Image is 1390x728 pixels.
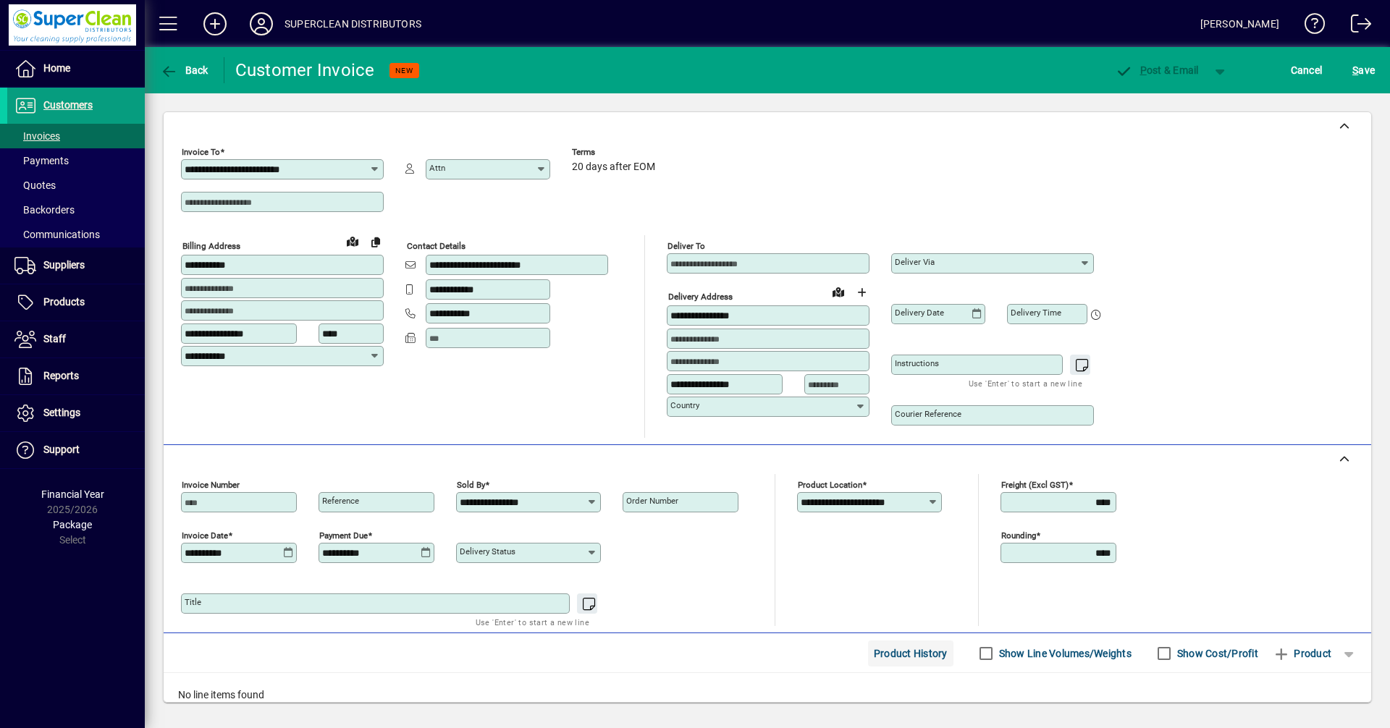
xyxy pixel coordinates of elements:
[7,51,145,87] a: Home
[7,198,145,222] a: Backorders
[43,259,85,271] span: Suppliers
[160,64,208,76] span: Back
[14,229,100,240] span: Communications
[319,530,368,541] mat-label: Payment due
[1340,3,1372,50] a: Logout
[460,546,515,556] mat-label: Delivery status
[1352,59,1375,82] span: ave
[238,11,285,37] button: Profile
[14,179,56,191] span: Quotes
[895,409,961,419] mat-label: Courier Reference
[53,519,92,530] span: Package
[182,147,220,157] mat-label: Invoice To
[895,358,939,368] mat-label: Instructions
[895,257,935,267] mat-label: Deliver via
[364,230,387,253] button: Copy to Delivery address
[14,130,60,142] span: Invoices
[1001,530,1036,541] mat-label: Rounding
[850,281,873,304] button: Choose address
[7,173,145,198] a: Quotes
[1174,646,1258,661] label: Show Cost/Profit
[996,646,1132,661] label: Show Line Volumes/Weights
[1108,57,1206,83] button: Post & Email
[457,480,485,490] mat-label: Sold by
[1140,64,1147,76] span: P
[43,296,85,308] span: Products
[476,614,589,630] mat-hint: Use 'Enter' to start a new line
[1287,57,1326,83] button: Cancel
[1200,12,1279,35] div: [PERSON_NAME]
[7,222,145,247] a: Communications
[156,57,212,83] button: Back
[429,163,445,173] mat-label: Attn
[182,480,240,490] mat-label: Invoice number
[235,59,375,82] div: Customer Invoice
[7,284,145,321] a: Products
[182,530,228,541] mat-label: Invoice date
[7,124,145,148] a: Invoices
[14,204,75,216] span: Backorders
[969,375,1082,391] mat-hint: Use 'Enter' to start a new line
[572,148,659,157] span: Terms
[7,432,145,468] a: Support
[1294,3,1326,50] a: Knowledge Base
[43,333,66,344] span: Staff
[7,358,145,394] a: Reports
[43,444,80,455] span: Support
[670,400,699,410] mat-label: Country
[285,12,421,35] div: SUPERCLEAN DISTRIBUTORS
[895,308,944,318] mat-label: Delivery date
[192,11,238,37] button: Add
[341,229,364,253] a: View on map
[164,673,1371,717] div: No line items found
[1352,64,1358,76] span: S
[1001,480,1069,490] mat-label: Freight (excl GST)
[1265,640,1339,666] button: Product
[395,66,413,75] span: NEW
[7,247,145,284] a: Suppliers
[572,161,655,173] span: 20 days after EOM
[874,642,948,665] span: Product History
[626,496,678,506] mat-label: Order number
[185,597,201,607] mat-label: Title
[14,155,69,166] span: Payments
[827,280,850,303] a: View on map
[1115,64,1199,76] span: ost & Email
[1273,642,1331,665] span: Product
[1349,57,1378,83] button: Save
[7,395,145,431] a: Settings
[41,488,104,500] span: Financial Year
[43,62,70,74] span: Home
[43,407,80,418] span: Settings
[7,148,145,173] a: Payments
[868,640,953,666] button: Product History
[798,480,862,490] mat-label: Product location
[145,57,224,83] app-page-header-button: Back
[322,496,359,506] mat-label: Reference
[7,321,145,357] a: Staff
[1011,308,1061,318] mat-label: Delivery time
[43,99,93,111] span: Customers
[43,370,79,381] span: Reports
[1291,59,1323,82] span: Cancel
[667,241,705,251] mat-label: Deliver To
